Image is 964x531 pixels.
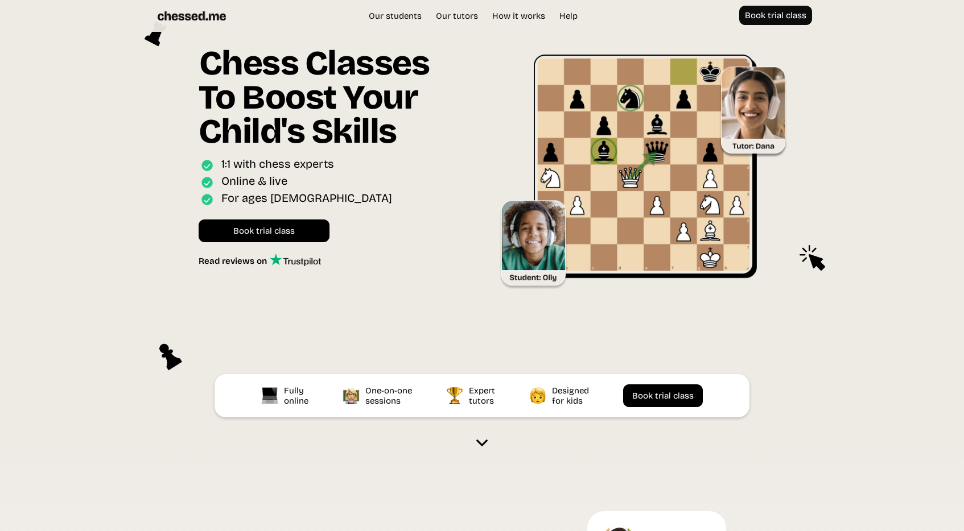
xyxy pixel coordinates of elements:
[739,6,812,25] a: Book trial class
[199,254,321,266] a: Read reviews on
[221,191,392,208] div: For ages [DEMOGRAPHIC_DATA]
[199,256,270,266] div: Read reviews on
[365,385,415,406] div: One-on-one sessions
[221,174,287,190] div: Online & live
[221,157,334,173] div: 1:1 with chess experts
[199,46,465,157] h1: Chess Classes To Boost Your Child's Skills
[199,219,329,242] a: Book trial class
[363,10,427,22] a: Our students
[487,10,551,22] a: How it works
[623,384,703,407] a: Book trial class
[469,385,498,406] div: Expert tutors
[552,385,592,406] div: Designed for kids
[430,10,484,22] a: Our tutors
[284,385,311,406] div: Fully online
[554,10,583,22] a: Help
